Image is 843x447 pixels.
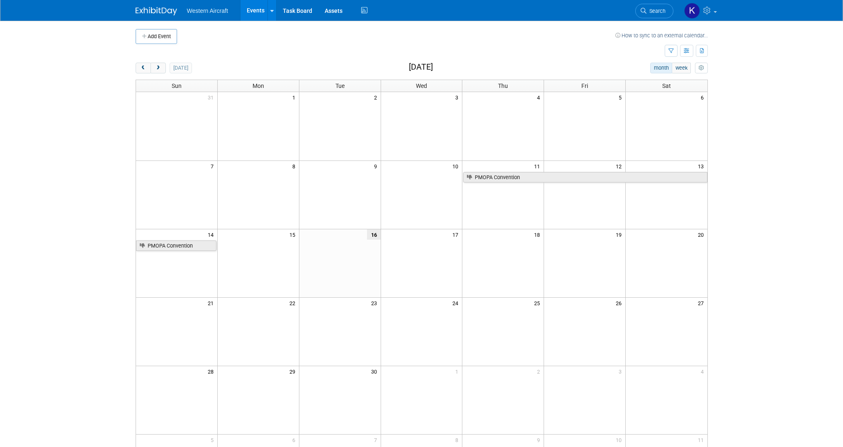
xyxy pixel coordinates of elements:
span: 6 [292,435,299,445]
span: 2 [536,366,544,377]
span: 28 [207,366,217,377]
span: Western Aircraft [187,7,228,14]
button: week [672,63,691,73]
span: 3 [618,366,625,377]
span: 19 [615,229,625,240]
span: 13 [697,161,707,171]
span: 20 [697,229,707,240]
span: 11 [533,161,544,171]
span: 1 [292,92,299,102]
span: 25 [533,298,544,308]
span: 10 [452,161,462,171]
span: Tue [335,83,345,89]
span: 4 [700,366,707,377]
span: 18 [533,229,544,240]
img: ExhibitDay [136,7,177,15]
a: PMOPA Convention [136,241,216,251]
span: 15 [289,229,299,240]
span: Sun [172,83,182,89]
span: 24 [452,298,462,308]
span: 23 [370,298,381,308]
span: 17 [452,229,462,240]
span: 5 [618,92,625,102]
span: Sat [662,83,671,89]
span: 1 [454,366,462,377]
span: 10 [615,435,625,445]
img: Kindra Mahler [684,3,700,19]
span: 8 [454,435,462,445]
button: [DATE] [170,63,192,73]
span: Thu [498,83,508,89]
span: Wed [416,83,427,89]
span: 14 [207,229,217,240]
span: Mon [253,83,264,89]
span: 21 [207,298,217,308]
span: 11 [697,435,707,445]
a: Search [635,4,673,18]
button: Add Event [136,29,177,44]
span: 2 [373,92,381,102]
span: 26 [615,298,625,308]
span: 12 [615,161,625,171]
span: 3 [454,92,462,102]
span: 27 [697,298,707,308]
button: month [650,63,672,73]
span: Search [646,8,666,14]
span: 30 [370,366,381,377]
span: 6 [700,92,707,102]
button: next [151,63,166,73]
span: 29 [289,366,299,377]
i: Personalize Calendar [699,66,704,71]
span: 16 [367,229,381,240]
span: 4 [536,92,544,102]
span: 9 [536,435,544,445]
span: 5 [210,435,217,445]
button: prev [136,63,151,73]
a: PMOPA Convention [463,172,707,183]
span: 9 [373,161,381,171]
span: Fri [581,83,588,89]
a: How to sync to an external calendar... [615,32,708,39]
h2: [DATE] [409,63,433,72]
span: 22 [289,298,299,308]
span: 7 [210,161,217,171]
span: 7 [373,435,381,445]
span: 31 [207,92,217,102]
span: 8 [292,161,299,171]
button: myCustomButton [695,63,707,73]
